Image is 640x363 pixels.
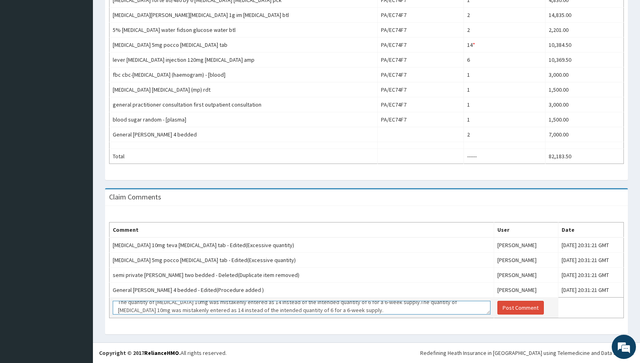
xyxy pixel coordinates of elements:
td: [DATE] 20:31:21 GMT [558,268,624,283]
td: 5% [MEDICAL_DATA] water fidson glucose water btl [109,23,378,38]
td: [MEDICAL_DATA] [MEDICAL_DATA] (mp) rdt [109,82,378,97]
textarea: Type your message and hit 'Enter' [4,220,154,249]
td: 2 [464,127,545,142]
th: Date [558,222,624,238]
td: 1 [464,67,545,82]
td: 10,369.50 [545,52,623,67]
td: PA/EC74F7 [378,97,464,112]
td: semi private [PERSON_NAME] two bedded - Deleted(Duplicate item removed) [109,268,494,283]
td: 10,384.50 [545,38,623,52]
button: Post Comment [497,301,544,315]
td: General [PERSON_NAME] 4 bedded - Edited(Procedure added ) [109,283,494,298]
td: 1,500.00 [545,82,623,97]
td: 14,835.00 [545,8,623,23]
td: PA/EC74F7 [378,8,464,23]
td: Total [109,149,378,164]
td: 2,201.00 [545,23,623,38]
td: 2 [464,23,545,38]
td: ------ [464,149,545,164]
td: [PERSON_NAME] [494,253,558,268]
td: general practitioner consultation first outpatient consultation [109,97,378,112]
div: Chat with us now [42,45,136,56]
td: [PERSON_NAME] [494,283,558,298]
td: General [PERSON_NAME] 4 bedded [109,127,378,142]
td: 3,000.00 [545,97,623,112]
th: Comment [109,222,494,238]
td: PA/EC74F7 [378,67,464,82]
td: PA/EC74F7 [378,82,464,97]
td: PA/EC74F7 [378,23,464,38]
td: fbc cbc-[MEDICAL_DATA] (haemogram) - [blood] [109,67,378,82]
td: 1 [464,82,545,97]
td: [PERSON_NAME] [494,268,558,283]
td: [DATE] 20:31:21 GMT [558,283,624,298]
td: lever [MEDICAL_DATA] injection 120mg [MEDICAL_DATA] amp [109,52,378,67]
td: [DATE] 20:31:21 GMT [558,253,624,268]
td: [DATE] 20:31:21 GMT [558,237,624,253]
td: 1 [464,97,545,112]
td: [PERSON_NAME] [494,237,558,253]
td: blood sugar random - [plasma] [109,112,378,127]
td: PA/EC74F7 [378,38,464,52]
td: [MEDICAL_DATA] 10mg teva [MEDICAL_DATA] tab - Edited(Excessive quantity) [109,237,494,253]
footer: All rights reserved. [93,342,640,363]
td: PA/EC74F7 [378,52,464,67]
td: 6 [464,52,545,67]
td: 1,500.00 [545,112,623,127]
td: [MEDICAL_DATA] 5mg pocco [MEDICAL_DATA] tab [109,38,378,52]
th: User [494,222,558,238]
div: Redefining Heath Insurance in [GEOGRAPHIC_DATA] using Telemedicine and Data Science! [420,349,634,357]
td: 14 [464,38,545,52]
td: [MEDICAL_DATA][PERSON_NAME][MEDICAL_DATA] 1g im [MEDICAL_DATA] btl [109,8,378,23]
h3: Claim Comments [109,193,161,201]
img: d_794563401_company_1708531726252_794563401 [15,40,33,61]
td: [MEDICAL_DATA] 5mg pocco [MEDICAL_DATA] tab - Edited(Excessive quantity) [109,253,494,268]
strong: Copyright © 2017 . [99,349,181,357]
a: RelianceHMO [144,349,179,357]
div: Minimize live chat window [133,4,152,23]
td: 1 [464,112,545,127]
td: 2 [464,8,545,23]
textarea: The quantity of [MEDICAL_DATA] 10mg was mistakenly entered as 14 instead of the intended quantity... [113,301,491,315]
td: 7,000.00 [545,127,623,142]
td: PA/EC74F7 [378,112,464,127]
td: 82,183.50 [545,149,623,164]
td: 3,000.00 [545,67,623,82]
span: We're online! [47,102,112,183]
